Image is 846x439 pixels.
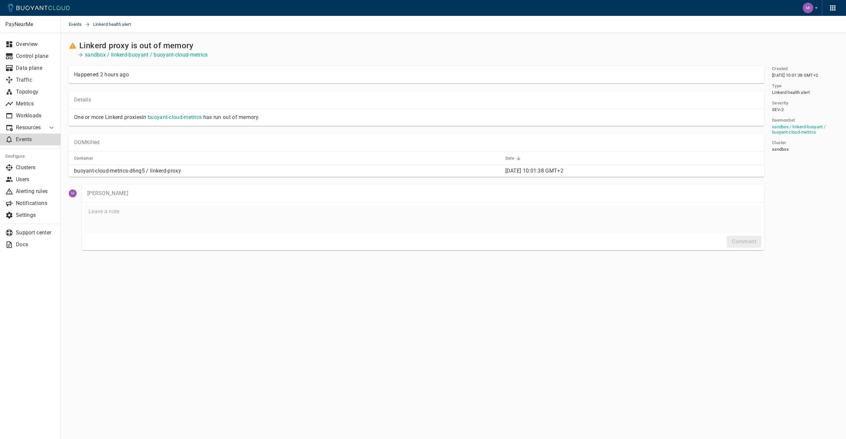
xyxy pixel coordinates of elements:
p: One or more Linkerd proxies in has run out of memory. [74,114,759,121]
p: Data plane [16,65,56,71]
span: sandbox [772,147,788,152]
h5: Date [505,156,515,161]
img: michael.glass@paynearme.com [69,189,77,197]
span: SEV-2 [772,107,784,112]
relative-time: 2 hours ago [100,71,129,78]
p: Users [16,176,56,183]
h5: Container [74,156,94,161]
span: Date [505,155,523,161]
a: sandbox / linkerd-buoyant / buoyant-cloud-metrics [772,124,826,135]
span: Linkerd health alert [93,16,139,33]
span: [DATE] 10:01:38 GMT+2 [772,73,818,78]
div: Happened [74,71,129,78]
h5: Created [772,66,788,71]
a: Events [69,16,85,33]
p: Traffic [16,77,56,83]
p: Topology [16,89,56,95]
h5: Cluster [772,140,787,145]
p: Notifications [16,200,56,207]
span: Container [74,155,102,161]
p: Metrics [16,100,56,107]
p: Events [16,136,56,143]
h5: Severity [772,100,788,106]
span: Fri, 12 Sep 2025 08:01:38 UTC [505,168,563,174]
p: OOMKilled [74,139,100,146]
p: Settings [16,212,56,219]
h2: Linkerd proxy is out of memory [79,41,193,50]
p: Alerting rules [16,188,56,195]
a: buoyant-cloud-metrics [148,114,202,120]
p: Clusters [16,164,56,171]
span: Linkerd health alert [772,90,810,95]
p: Overview [16,41,56,48]
p: Docs [16,241,56,248]
p: Workloads [16,112,56,119]
p: PayNearMe [5,21,55,28]
p: Support center [16,229,56,236]
p: [PERSON_NAME] [87,190,759,197]
h5: DaemonSet [772,118,795,123]
img: Michael Glass [803,3,813,13]
p: Control plane [16,53,56,60]
p: Resources [16,124,42,131]
p: Details [74,97,759,103]
h5: Type [772,83,782,89]
h5: Configure [5,154,56,159]
a: sandbox / linkerd-buoyant / buoyant-cloud-metrics [85,52,208,58]
p: buoyant-cloud-metrics-d6ng5 / linkerd-proxy [74,168,500,174]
